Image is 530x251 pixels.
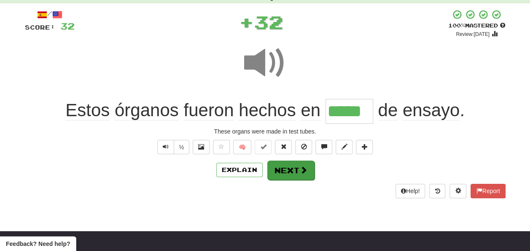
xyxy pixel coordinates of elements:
[471,184,505,198] button: Report
[60,21,75,31] span: 32
[25,24,55,31] span: Score:
[295,140,312,154] button: Ignore sentence (alt+i)
[336,140,352,154] button: Edit sentence (alt+d)
[448,22,506,30] div: Mastered
[157,140,174,154] button: Play sentence audio (ctl+space)
[275,140,292,154] button: Reset to 0% Mastered (alt+r)
[448,22,465,29] span: 100 %
[156,140,190,154] div: Text-to-speech controls
[216,163,263,177] button: Explain
[356,140,373,154] button: Add to collection (alt+a)
[183,100,234,120] span: fueron
[25,9,75,20] div: /
[193,140,210,154] button: Show image (alt+x)
[373,100,465,120] span: .
[25,127,506,136] div: These organs were made in test tubes.
[254,11,283,33] span: 32
[315,140,332,154] button: Discuss sentence (alt+u)
[174,140,190,154] button: ½
[255,140,272,154] button: Set this sentence to 100% Mastered (alt+m)
[267,161,315,180] button: Next
[378,100,398,120] span: de
[6,240,70,248] span: Open feedback widget
[213,140,230,154] button: Favorite sentence (alt+f)
[233,140,251,154] button: 🧠
[65,100,110,120] span: Estos
[403,100,460,120] span: ensayo
[115,100,179,120] span: órganos
[239,100,296,120] span: hechos
[429,184,445,198] button: Round history (alt+y)
[239,9,254,35] span: +
[456,31,490,37] small: Review: [DATE]
[301,100,320,120] span: en
[395,184,425,198] button: Help!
